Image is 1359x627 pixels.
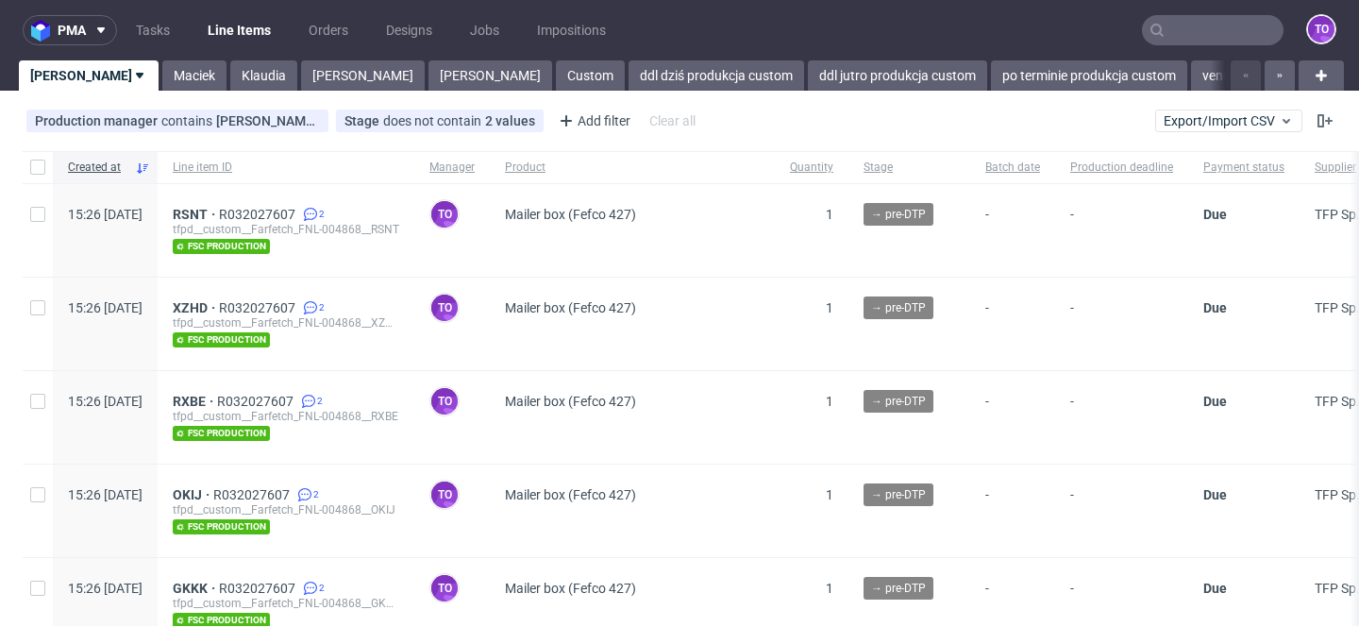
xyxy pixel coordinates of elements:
a: ddl dziś produkcja custom [629,60,804,91]
a: Orders [297,15,360,45]
a: Line Items [196,15,282,45]
span: → pre-DTP [871,486,926,503]
span: → pre-DTP [871,206,926,223]
span: Due [1203,581,1227,596]
span: Batch date [985,160,1040,176]
a: R032027607 [217,394,297,409]
figcaption: to [431,388,458,415]
a: R032027607 [219,300,299,315]
a: po terminie produkcja custom [991,60,1187,91]
div: tfpd__custom__Farfetch_FNL-004868__XZHD [173,315,399,330]
span: fsc production [173,426,270,441]
span: fsc production [173,519,270,534]
span: → pre-DTP [871,580,926,597]
div: tfpd__custom__Farfetch_FNL-004868__RXBE [173,409,399,424]
a: [PERSON_NAME] [428,60,552,91]
a: R032027607 [219,207,299,222]
span: Mailer box (Fefco 427) [505,581,636,596]
span: 15:26 [DATE] [68,487,143,502]
span: Mailer box (Fefco 427) [505,300,636,315]
span: 15:26 [DATE] [68,207,143,222]
button: Export/Import CSV [1155,110,1302,132]
span: → pre-DTP [871,299,926,316]
div: [PERSON_NAME][EMAIL_ADDRESS][PERSON_NAME][DOMAIN_NAME] [216,113,320,128]
a: OKIJ [173,487,213,502]
a: R032027607 [213,487,294,502]
span: 15:26 [DATE] [68,581,143,596]
a: ddl jutro produkcja custom [808,60,987,91]
a: Jobs [459,15,511,45]
span: 2 [317,394,323,409]
a: Custom [556,60,625,91]
span: Production deadline [1070,160,1173,176]
a: RSNT [173,207,219,222]
span: Due [1203,394,1227,409]
figcaption: to [1308,16,1334,42]
span: 2 [319,300,325,315]
a: XZHD [173,300,219,315]
a: Impositions [526,15,617,45]
a: 2 [299,581,325,596]
span: Mailer box (Fefco 427) [505,394,636,409]
div: 2 values [485,113,535,128]
span: - [1070,207,1173,254]
a: 2 [299,207,325,222]
a: 2 [299,300,325,315]
button: pma [23,15,117,45]
span: 2 [313,487,319,502]
span: 2 [319,207,325,222]
figcaption: to [431,482,458,508]
span: Payment status [1203,160,1284,176]
span: Quantity [790,160,833,176]
span: pma [58,24,86,37]
figcaption: to [431,201,458,228]
a: [PERSON_NAME] [301,60,425,91]
span: 1 [826,394,833,409]
span: - [985,300,1040,347]
span: - [1070,300,1173,347]
span: Export/Import CSV [1164,113,1294,128]
a: Klaudia [230,60,297,91]
span: 1 [826,487,833,502]
a: vendor ddl dziś [1191,60,1301,91]
span: Product [505,160,760,176]
a: R032027607 [219,581,299,596]
span: - [985,394,1040,441]
span: 15:26 [DATE] [68,300,143,315]
span: does not contain [383,113,485,128]
div: Clear all [646,108,699,134]
span: - [985,487,1040,534]
span: Due [1203,207,1227,222]
span: 1 [826,581,833,596]
a: Designs [375,15,444,45]
a: GKKK [173,581,219,596]
div: tfpd__custom__Farfetch_FNL-004868__OKIJ [173,502,399,517]
a: [PERSON_NAME] [19,60,159,91]
div: Add filter [551,106,634,136]
span: 1 [826,300,833,315]
a: 2 [294,487,319,502]
span: contains [161,113,216,128]
span: Created at [68,160,127,176]
div: tfpd__custom__Farfetch_FNL-004868__GKKK [173,596,399,611]
span: Stage [864,160,955,176]
span: Production manager [35,113,161,128]
span: Stage [344,113,383,128]
span: fsc production [173,239,270,254]
span: → pre-DTP [871,393,926,410]
span: Mailer box (Fefco 427) [505,207,636,222]
span: Line item ID [173,160,399,176]
a: RXBE [173,394,217,409]
img: logo [31,20,58,42]
a: Tasks [125,15,181,45]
